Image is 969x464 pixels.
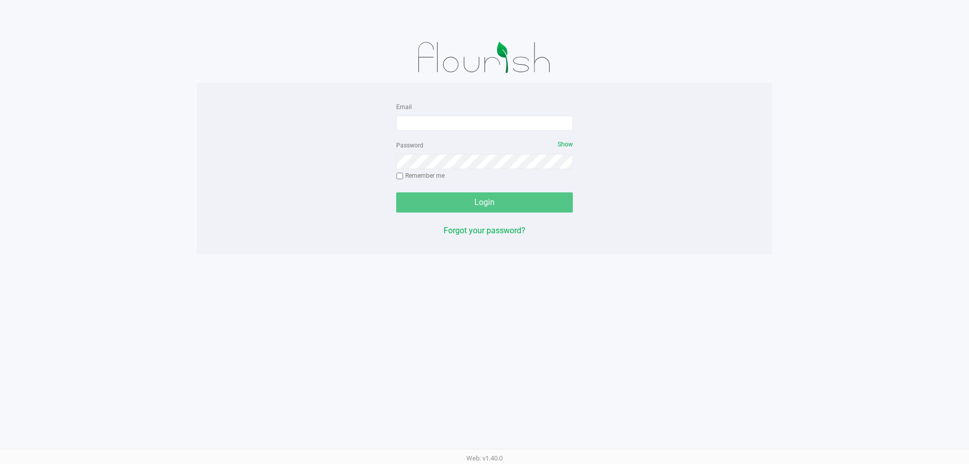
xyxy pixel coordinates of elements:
label: Remember me [396,171,445,180]
input: Remember me [396,173,403,180]
label: Password [396,141,423,150]
span: Web: v1.40.0 [466,454,503,462]
label: Email [396,102,412,112]
span: Show [558,141,573,148]
button: Forgot your password? [444,225,525,237]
